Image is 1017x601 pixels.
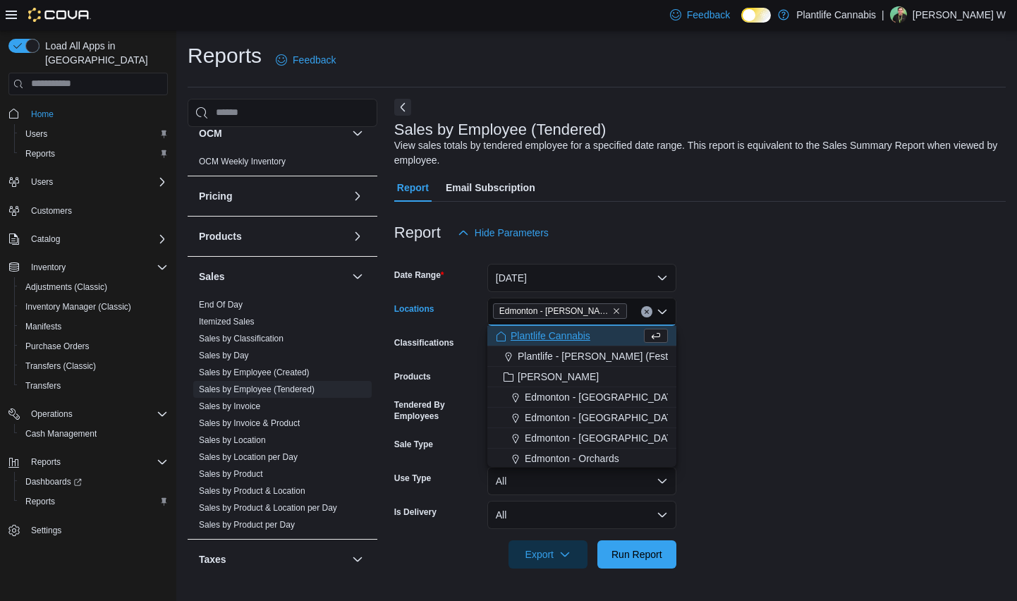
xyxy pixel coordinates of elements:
span: Reports [31,456,61,468]
span: Edmonton - [PERSON_NAME] [499,304,609,318]
a: Feedback [664,1,736,29]
span: Operations [31,408,73,420]
a: Cash Management [20,425,102,442]
button: Customers [3,200,173,221]
a: Sales by Product & Location [199,486,305,496]
h1: Reports [188,42,262,70]
span: Catalog [31,233,60,245]
span: Manifests [20,318,168,335]
span: Inventory [25,259,168,276]
a: Transfers [20,377,66,394]
button: Operations [3,404,173,424]
button: Export [508,540,587,569]
a: Reports [20,145,61,162]
a: Sales by Product [199,469,263,479]
button: Cash Management [14,424,173,444]
button: Home [3,104,173,124]
button: OCM [199,126,346,140]
button: Inventory [3,257,173,277]
span: Users [20,126,168,142]
span: Sales by Product & Location [199,485,305,497]
button: Settings [3,520,173,540]
button: [DATE] [487,264,676,292]
span: Edmonton - Orchards [525,451,619,466]
div: OCM [188,153,377,176]
button: Products [349,228,366,245]
span: Edmonton - [GEOGRAPHIC_DATA] [525,431,681,445]
span: Users [31,176,53,188]
span: Inventory Manager (Classic) [20,298,168,315]
a: Sales by Invoice & Product [199,418,300,428]
span: Plantlife - [PERSON_NAME] (Festival) [518,349,686,363]
button: Adjustments (Classic) [14,277,173,297]
a: Itemized Sales [199,317,255,327]
span: End Of Day [199,299,243,310]
button: Edmonton - [GEOGRAPHIC_DATA] [487,428,676,449]
span: Home [31,109,54,120]
label: Classifications [394,337,454,348]
label: Tendered By Employees [394,399,482,422]
button: Pricing [199,189,346,203]
span: Reports [20,493,168,510]
a: Reports [20,493,61,510]
span: Operations [25,406,168,423]
button: Taxes [349,551,366,568]
img: Cova [28,8,91,22]
button: Clear input [641,306,652,317]
span: Load All Apps in [GEOGRAPHIC_DATA] [39,39,168,67]
span: Purchase Orders [20,338,168,355]
span: Sales by Product [199,468,263,480]
span: Reports [20,145,168,162]
a: Sales by Location per Day [199,452,298,462]
a: Inventory Manager (Classic) [20,298,137,315]
h3: Sales by Employee (Tendered) [394,121,607,138]
span: Export [517,540,579,569]
div: Myron W [890,6,907,23]
label: Use Type [394,473,431,484]
span: Cash Management [20,425,168,442]
span: Transfers [20,377,168,394]
h3: OCM [199,126,222,140]
span: Edmonton - [GEOGRAPHIC_DATA] [525,411,681,425]
span: Sales by Employee (Tendered) [199,384,315,395]
a: Customers [25,202,78,219]
a: Dashboards [14,472,173,492]
a: Sales by Employee (Created) [199,368,310,377]
a: Transfers (Classic) [20,358,102,375]
button: Catalog [25,231,66,248]
a: Sales by Day [199,351,249,360]
span: Cash Management [25,428,97,439]
span: Dashboards [25,476,82,487]
button: Operations [25,406,78,423]
span: Dashboards [20,473,168,490]
button: Inventory [25,259,71,276]
span: Purchase Orders [25,341,90,352]
a: OCM Weekly Inventory [199,157,286,166]
a: Home [25,106,59,123]
span: Users [25,128,47,140]
a: Sales by Product per Day [199,520,295,530]
span: Catalog [25,231,168,248]
h3: Pricing [199,189,232,203]
button: Inventory Manager (Classic) [14,297,173,317]
button: Users [14,124,173,144]
button: Close list of options [657,306,668,317]
span: Sales by Invoice & Product [199,418,300,429]
button: Users [25,174,59,190]
a: Sales by Invoice [199,401,260,411]
button: Transfers (Classic) [14,356,173,376]
button: Manifests [14,317,173,336]
button: [PERSON_NAME] [487,367,676,387]
button: Edmonton - Orchards [487,449,676,469]
span: Sales by Day [199,350,249,361]
button: Remove Edmonton - Terra Losa from selection in this group [612,307,621,315]
span: Settings [25,521,168,539]
label: Is Delivery [394,506,437,518]
button: All [487,467,676,495]
button: Reports [25,454,66,471]
button: Pricing [349,188,366,205]
input: Dark Mode [741,8,771,23]
button: Transfers [14,376,173,396]
span: Adjustments (Classic) [20,279,168,296]
a: Sales by Location [199,435,266,445]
